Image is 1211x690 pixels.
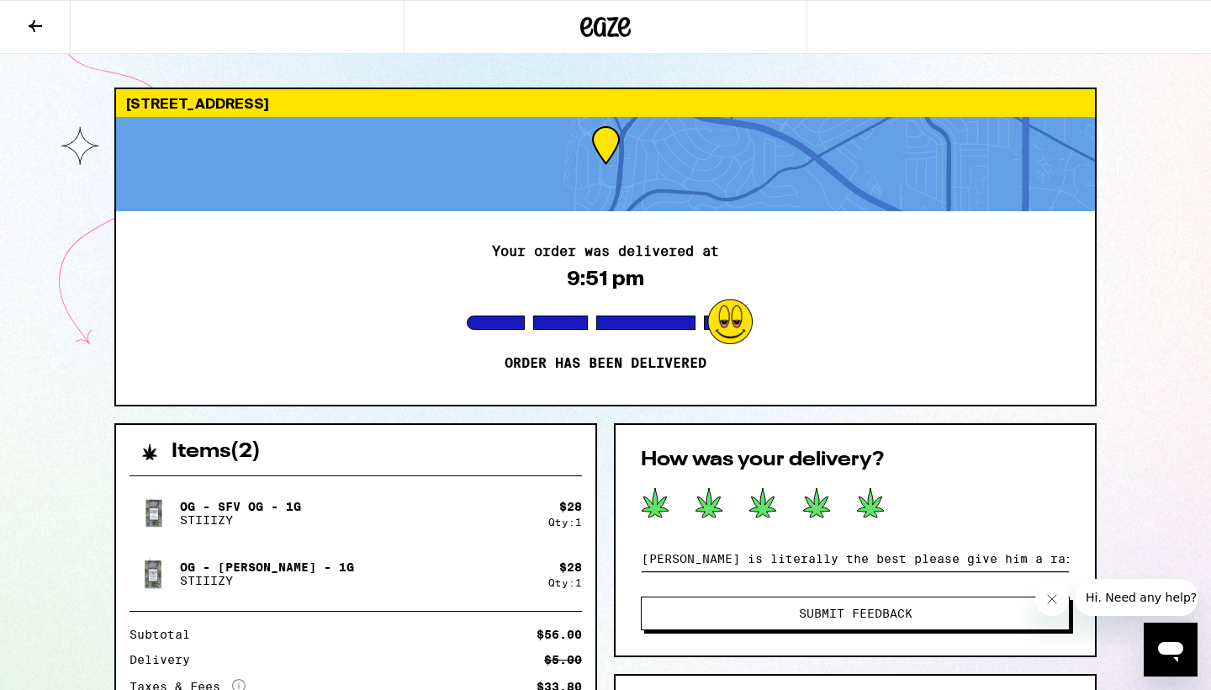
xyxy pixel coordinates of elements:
[548,577,582,588] div: Qty: 1
[180,513,301,527] p: STIIIZY
[180,574,354,587] p: STIIIZY
[505,355,706,372] p: Order has been delivered
[1035,582,1069,616] iframe: Close message
[116,89,1095,117] div: [STREET_ADDRESS]
[1144,623,1198,677] iframe: Button to launch messaging window
[641,450,1070,470] h2: How was your delivery?
[1076,579,1198,616] iframe: Message from company
[172,442,261,462] h2: Items ( 2 )
[641,546,1070,571] input: Any feedback?
[567,267,644,290] div: 9:51 pm
[641,597,1070,630] button: Submit Feedback
[544,654,582,666] div: $5.00
[130,629,202,640] div: Subtotal
[130,550,177,597] img: OG - King Louis XIII - 1g
[559,560,582,574] div: $ 28
[492,245,719,258] h2: Your order was delivered at
[799,608,912,619] span: Submit Feedback
[559,500,582,513] div: $ 28
[180,560,354,574] p: OG - [PERSON_NAME] - 1g
[130,654,202,666] div: Delivery
[537,629,582,640] div: $56.00
[548,517,582,528] div: Qty: 1
[180,500,301,513] p: OG - SFV OG - 1g
[130,490,177,537] img: OG - SFV OG - 1g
